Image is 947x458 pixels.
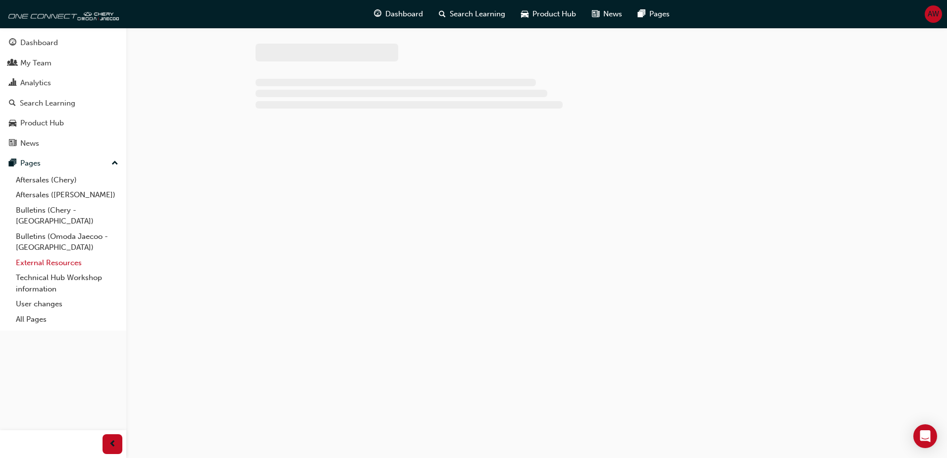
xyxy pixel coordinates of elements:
[20,37,58,49] div: Dashboard
[431,4,513,24] a: search-iconSearch Learning
[584,4,630,24] a: news-iconNews
[4,32,122,154] button: DashboardMy TeamAnalyticsSearch LearningProduct HubNews
[20,57,52,69] div: My Team
[20,138,39,149] div: News
[439,8,446,20] span: search-icon
[4,54,122,72] a: My Team
[450,8,505,20] span: Search Learning
[4,134,122,153] a: News
[12,203,122,229] a: Bulletins (Chery - [GEOGRAPHIC_DATA])
[20,117,64,129] div: Product Hub
[9,159,16,168] span: pages-icon
[925,5,942,23] button: AW
[928,8,939,20] span: AW
[12,229,122,255] a: Bulletins (Omoda Jaecoo - [GEOGRAPHIC_DATA])
[603,8,622,20] span: News
[5,4,119,24] img: oneconnect
[9,119,16,128] span: car-icon
[638,8,645,20] span: pages-icon
[913,424,937,448] div: Open Intercom Messenger
[12,270,122,296] a: Technical Hub Workshop information
[521,8,528,20] span: car-icon
[20,98,75,109] div: Search Learning
[9,59,16,68] span: people-icon
[385,8,423,20] span: Dashboard
[20,77,51,89] div: Analytics
[4,74,122,92] a: Analytics
[630,4,678,24] a: pages-iconPages
[4,94,122,113] a: Search Learning
[12,296,122,312] a: User changes
[4,154,122,172] button: Pages
[9,39,16,48] span: guage-icon
[12,255,122,271] a: External Resources
[4,34,122,52] a: Dashboard
[4,114,122,132] a: Product Hub
[109,438,116,451] span: prev-icon
[20,158,41,169] div: Pages
[513,4,584,24] a: car-iconProduct Hub
[9,99,16,108] span: search-icon
[9,139,16,148] span: news-icon
[374,8,381,20] span: guage-icon
[12,172,122,188] a: Aftersales (Chery)
[592,8,599,20] span: news-icon
[649,8,670,20] span: Pages
[12,312,122,327] a: All Pages
[532,8,576,20] span: Product Hub
[111,157,118,170] span: up-icon
[12,187,122,203] a: Aftersales ([PERSON_NAME])
[9,79,16,88] span: chart-icon
[366,4,431,24] a: guage-iconDashboard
